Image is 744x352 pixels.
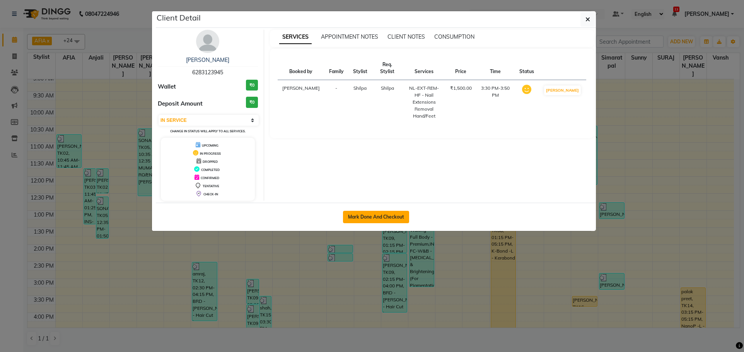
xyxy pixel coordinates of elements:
th: Status [515,56,539,80]
h3: ₹0 [246,80,258,91]
th: Stylist [348,56,372,80]
span: Deposit Amount [158,99,203,108]
button: Mark Done And Checkout [343,211,409,223]
td: [PERSON_NAME] [278,80,324,125]
span: CONFIRMED [201,176,219,180]
span: COMPLETED [201,168,220,172]
span: CLIENT NOTES [387,33,425,40]
span: Wallet [158,82,176,91]
th: Services [403,56,445,80]
span: 6283123945 [192,69,223,76]
h5: Client Detail [157,12,201,24]
div: NL-EXT-REM-HF - Nail Extensions Removal Hand/Feet [408,85,440,120]
button: [PERSON_NAME] [544,85,581,95]
img: avatar [196,30,219,53]
td: - [324,80,348,125]
th: Price [445,56,476,80]
span: CONSUMPTION [434,33,474,40]
th: Time [476,56,515,80]
th: Family [324,56,348,80]
th: Req. Stylist [372,56,403,80]
span: TENTATIVE [203,184,219,188]
div: ₹1,500.00 [450,85,472,92]
span: Shilpa [353,85,367,91]
span: IN PROGRESS [200,152,221,155]
span: DROPPED [203,160,218,164]
span: CHECK-IN [203,192,218,196]
span: APPOINTMENT NOTES [321,33,378,40]
a: [PERSON_NAME] [186,56,229,63]
span: SERVICES [279,30,312,44]
td: 3:30 PM-3:50 PM [476,80,515,125]
small: Change in status will apply to all services. [170,129,246,133]
th: Booked by [278,56,324,80]
h3: ₹0 [246,97,258,108]
span: UPCOMING [202,144,218,147]
span: Shilpa [381,85,394,91]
